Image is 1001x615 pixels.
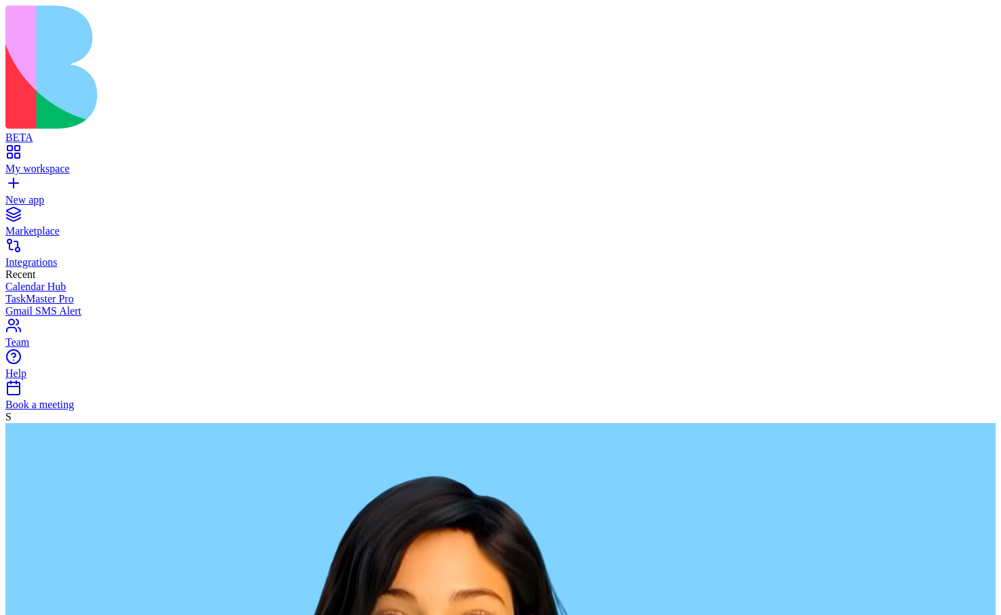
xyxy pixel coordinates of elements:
[5,368,996,380] div: Help
[5,256,996,269] div: Integrations
[5,355,996,380] a: Help
[5,411,12,422] span: S
[5,119,996,144] a: BETA
[5,305,996,317] a: Gmail SMS Alert
[5,399,996,411] div: Book a meeting
[5,281,996,293] a: Calendar Hub
[5,213,996,237] a: Marketplace
[5,151,996,175] a: My workspace
[5,293,996,305] a: TaskMaster Pro
[5,324,996,349] a: Team
[5,386,996,411] a: Book a meeting
[5,182,996,206] a: New app
[5,132,996,144] div: BETA
[5,5,550,129] img: logo
[5,194,996,206] div: New app
[5,244,996,269] a: Integrations
[5,269,35,280] span: Recent
[5,225,996,237] div: Marketplace
[5,163,996,175] div: My workspace
[5,336,996,349] div: Team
